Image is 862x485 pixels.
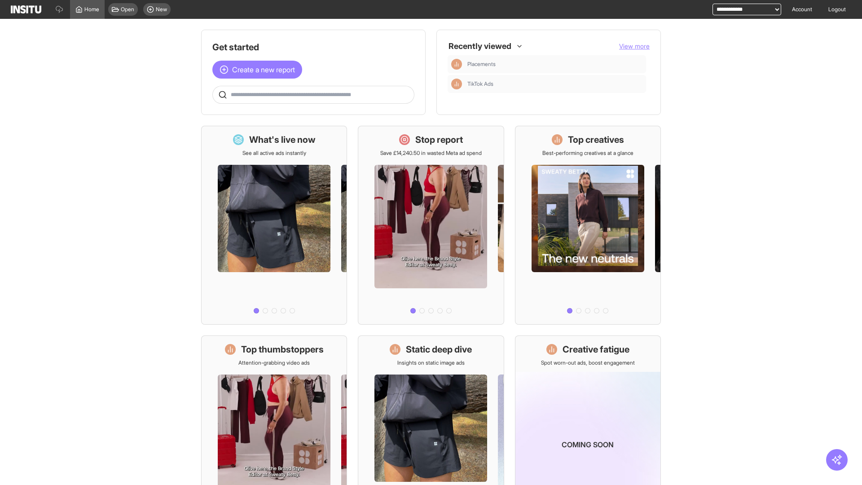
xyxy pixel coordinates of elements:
[415,133,463,146] h1: Stop report
[121,6,134,13] span: Open
[358,126,504,325] a: Stop reportSave £14,240.50 in wasted Meta ad spend
[397,359,465,366] p: Insights on static image ads
[156,6,167,13] span: New
[380,150,482,157] p: Save £14,240.50 in wasted Meta ad spend
[542,150,633,157] p: Best-performing creatives at a glance
[451,79,462,89] div: Insights
[451,59,462,70] div: Insights
[11,5,41,13] img: Logo
[84,6,99,13] span: Home
[619,42,650,51] button: View more
[467,80,642,88] span: TikTok Ads
[515,126,661,325] a: Top creativesBest-performing creatives at a glance
[212,41,414,53] h1: Get started
[201,126,347,325] a: What's live nowSee all active ads instantly
[467,80,493,88] span: TikTok Ads
[568,133,624,146] h1: Top creatives
[467,61,642,68] span: Placements
[467,61,496,68] span: Placements
[232,64,295,75] span: Create a new report
[212,61,302,79] button: Create a new report
[619,42,650,50] span: View more
[241,343,324,356] h1: Top thumbstoppers
[249,133,316,146] h1: What's live now
[238,359,310,366] p: Attention-grabbing video ads
[242,150,306,157] p: See all active ads instantly
[406,343,472,356] h1: Static deep dive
